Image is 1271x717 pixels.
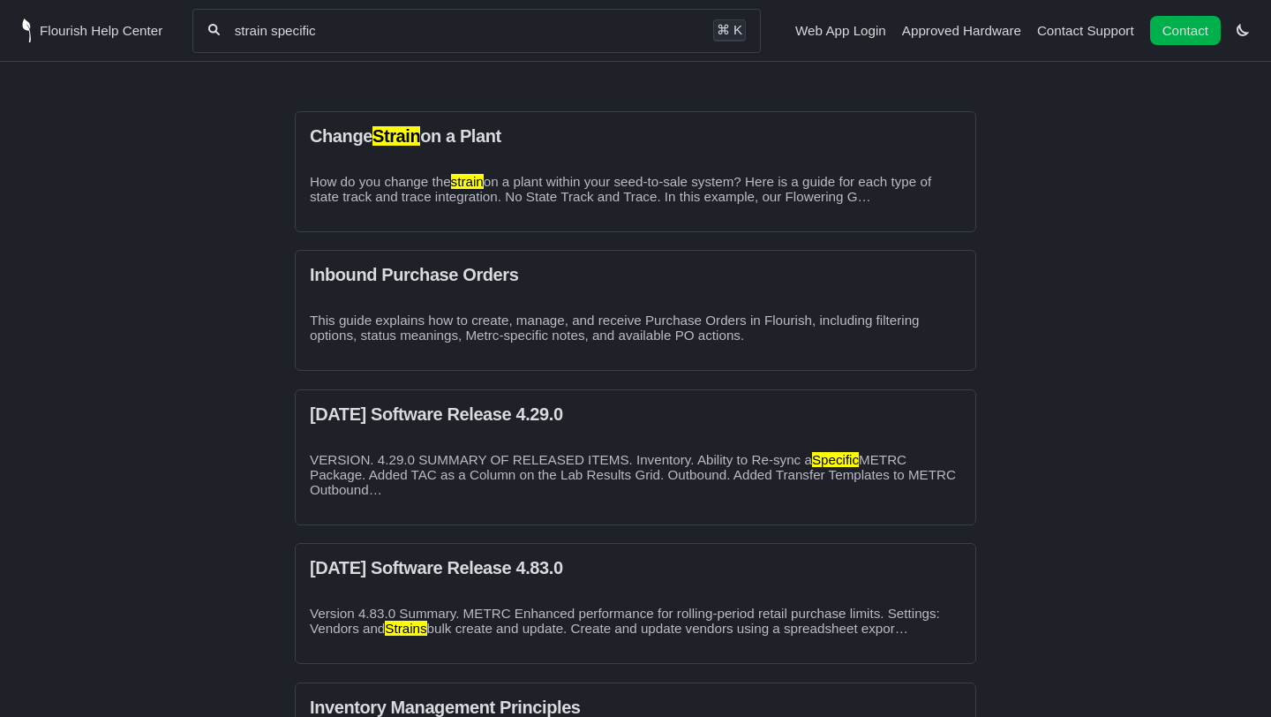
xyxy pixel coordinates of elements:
[295,543,976,664] a: 2023.03.21 Software Release 4.83.0 article card
[310,404,961,425] h3: [DATE] Software Release 4.29.0
[22,19,31,42] img: Flourish Help Center Logo
[295,111,976,232] a: Change Strain on a Plant article card
[295,250,976,371] a: Inbound Purchase Orders article card
[812,452,859,467] mark: Specific
[310,126,961,147] h3: Change on a Plant
[1150,16,1221,45] a: Contact
[1237,22,1249,37] a: Switch dark mode setting
[310,174,961,204] p: How do you change the on a plant within your seed-to-sale system? Here is a guide for each type o...
[310,313,961,343] p: This guide explains how to create, manage, and receive Purchase Orders in Flourish, including fil...
[310,265,961,285] h3: Inbound Purchase Orders
[310,607,961,637] p: Version 4.83.0 Summary. METRC Enhanced performance for rolling-period retail purchase limits. Set...
[40,23,162,38] span: Flourish Help Center
[717,22,730,37] kbd: ⌘
[1037,23,1134,38] a: Contact Support navigation item
[1146,19,1225,43] li: Contact desktop
[372,126,420,146] mark: Strain
[233,22,701,39] input: Help Me With...
[795,23,886,38] a: Web App Login navigation item
[902,23,1021,38] a: Approved Hardware navigation item
[385,622,426,637] mark: Strains
[451,174,484,189] mark: strain
[310,558,961,578] h3: [DATE] Software Release 4.83.0
[310,452,961,497] p: VERSION. 4.29.0 SUMMARY OF RELEASED ITEMS. Inventory. Ability to Re-sync a METRC Package. Added T...
[295,389,976,525] a: 2021.01.25 Software Release 4.29.0 article card
[22,19,162,42] a: Flourish Help Center
[733,22,742,37] kbd: K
